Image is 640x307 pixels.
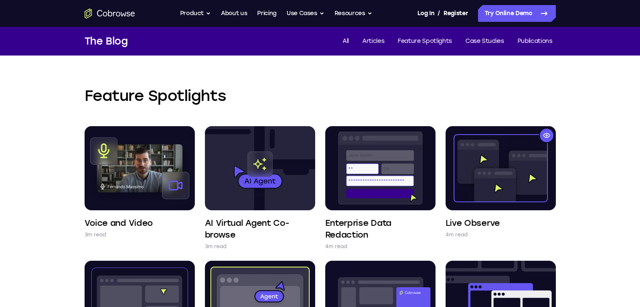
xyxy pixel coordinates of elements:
a: All [339,34,352,48]
img: Enterprise Data Redaction [325,126,436,210]
button: Resources [335,5,372,22]
a: Live Observe 4m read [446,126,556,239]
a: About us [221,5,247,22]
h1: The Blog [85,34,128,49]
a: Feature Spotlights [394,34,455,48]
button: Product [180,5,211,22]
p: 4m read [446,230,468,239]
p: 4m read [325,242,348,251]
a: Case Studies [462,34,507,48]
h4: Live Observe [446,217,500,229]
span: / [438,8,440,19]
p: 3m read [85,230,106,239]
a: Go to the home page [85,8,135,19]
h4: Voice and Video [85,217,153,229]
img: Live Observe [446,126,556,210]
a: Log In [417,5,434,22]
a: Enterprise Data Redaction 4m read [325,126,436,251]
p: 3m read [205,242,227,251]
button: Use Cases [287,5,324,22]
a: Articles [359,34,388,48]
a: Publications [514,34,556,48]
a: AI Virtual Agent Co-browse 3m read [205,126,315,251]
h4: Enterprise Data Redaction [325,217,436,241]
h2: Feature Spotlights [85,86,556,106]
h4: AI Virtual Agent Co-browse [205,217,315,241]
img: AI Virtual Agent Co-browse [205,126,315,210]
a: Voice and Video 3m read [85,126,195,239]
a: Pricing [257,5,276,22]
a: Try Online Demo [478,5,556,22]
img: Voice and Video [85,126,195,210]
a: Register [443,5,468,22]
